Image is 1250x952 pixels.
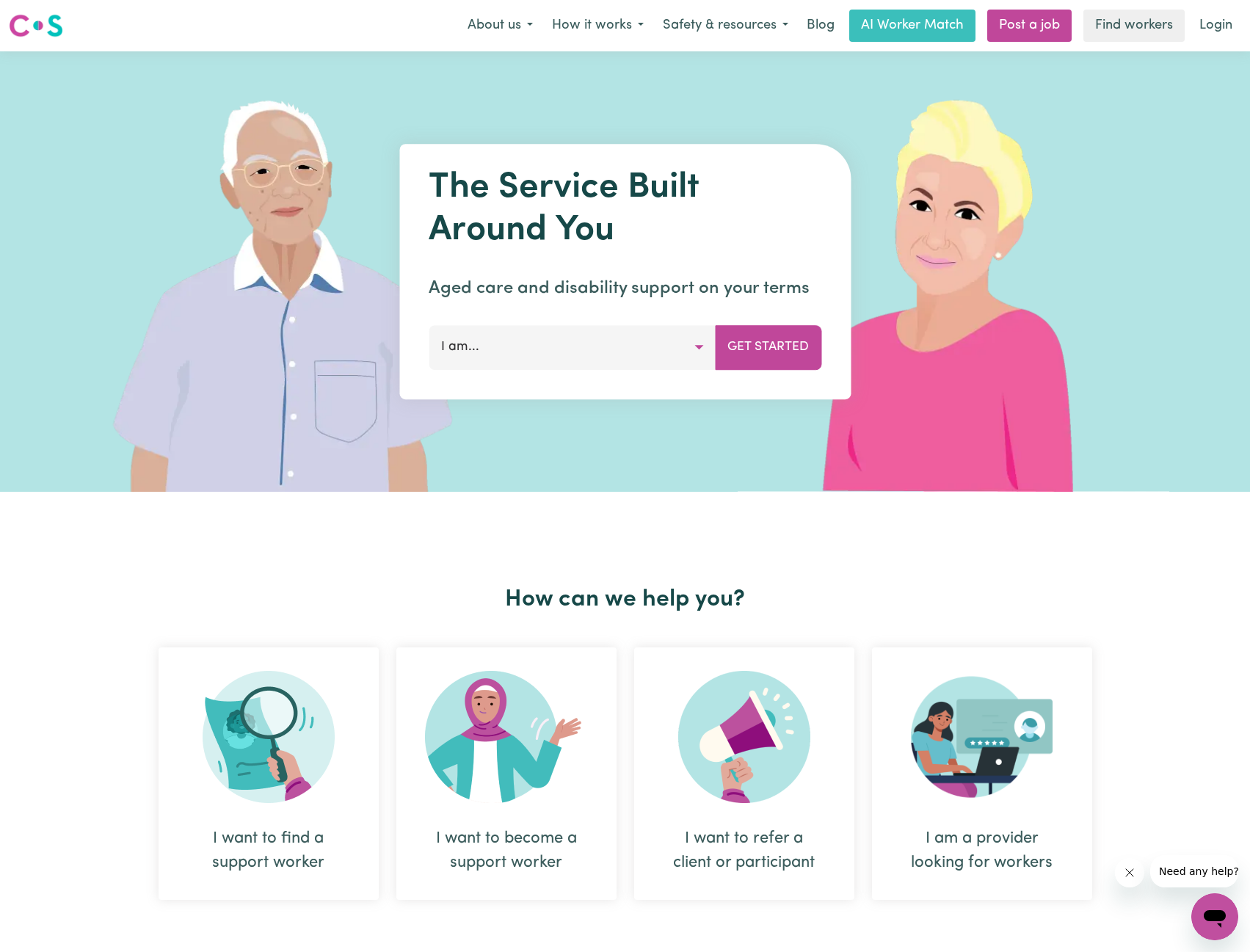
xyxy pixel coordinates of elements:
h2: How can we help you? [150,586,1101,614]
div: I want to find a support worker [194,826,344,875]
a: AI Worker Match [849,10,975,42]
a: Post a job [987,10,1072,42]
div: I want to become a support worker [432,826,581,875]
h1: The Service Built Around You [429,167,821,252]
button: I am... [429,325,716,369]
div: I am a provider looking for workers [872,647,1092,900]
div: I am a provider looking for workers [907,826,1057,875]
button: About us [458,10,542,41]
div: I want to become a support worker [396,647,617,900]
img: Become Worker [425,671,588,803]
img: Careseekers logo [9,12,63,39]
div: I want to refer a client or participant [634,647,854,900]
button: Safety & resources [653,10,798,41]
div: I want to refer a client or participant [669,826,819,875]
div: I want to find a support worker [159,647,379,900]
a: Blog [798,10,843,42]
iframe: Close message [1115,858,1144,887]
iframe: Button to launch messaging window [1191,893,1238,940]
button: How it works [542,10,653,41]
img: Refer [678,671,810,803]
button: Get Started [715,325,821,369]
a: Careseekers logo [9,9,63,43]
img: Provider [911,671,1053,803]
iframe: Message from company [1150,855,1238,887]
span: Need any help? [9,10,89,22]
a: Login [1191,10,1241,42]
img: Search [203,671,335,803]
p: Aged care and disability support on your terms [429,275,821,302]
a: Find workers [1083,10,1185,42]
